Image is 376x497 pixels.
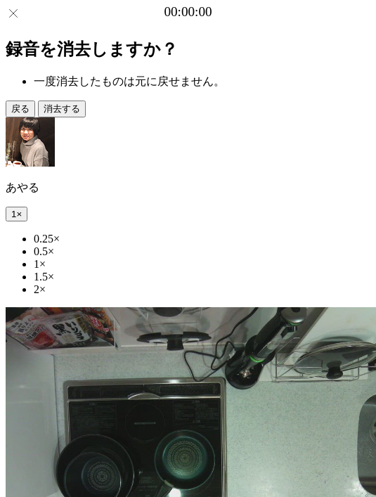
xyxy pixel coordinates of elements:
[34,233,370,245] li: 0.25×
[11,209,16,219] span: 1
[38,101,86,117] button: 消去する
[6,181,370,195] p: あやる
[6,117,55,167] img: AN
[34,271,370,283] li: 1.5×
[34,258,370,271] li: 1×
[6,38,370,60] h2: 録音を消去しますか？
[34,283,370,296] li: 2×
[34,75,370,89] li: 一度消去したものは元に戻せません。
[6,101,35,117] button: 戻る
[34,245,370,258] li: 0.5×
[164,4,212,20] a: 00:00:00
[6,207,27,221] button: 1×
